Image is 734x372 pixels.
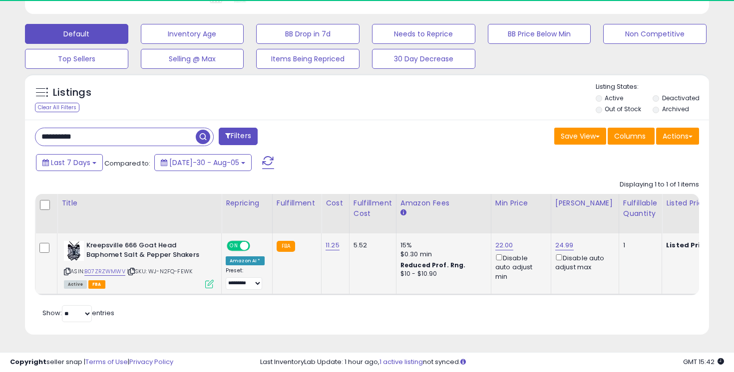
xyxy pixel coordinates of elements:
small: Amazon Fees. [400,208,406,217]
span: Show: entries [42,308,114,318]
div: 5.52 [354,241,388,250]
div: $0.30 min [400,250,483,259]
div: Repricing [226,198,268,208]
a: Terms of Use [85,357,128,367]
div: Clear All Filters [35,103,79,112]
div: seller snap | | [10,358,173,367]
button: Needs to Reprice [372,24,475,44]
label: Deactivated [662,94,700,102]
a: 22.00 [495,240,513,250]
label: Active [605,94,623,102]
img: 51uga-ife3L._SL40_.jpg [64,241,84,261]
span: 2025-08-13 15:42 GMT [683,357,724,367]
div: Min Price [495,198,547,208]
div: ASIN: [64,241,214,287]
small: FBA [277,241,295,252]
span: Columns [614,131,646,141]
button: Actions [656,128,699,145]
button: [DATE]-30 - Aug-05 [154,154,252,171]
div: Fulfillable Quantity [623,198,658,219]
div: Disable auto adjust max [555,252,611,272]
a: B07ZRZWMWV [84,267,125,276]
span: OFF [249,242,265,250]
span: Last 7 Days [51,158,90,168]
div: Cost [326,198,345,208]
a: 24.99 [555,240,574,250]
strong: Copyright [10,357,46,367]
div: $10 - $10.90 [400,270,483,278]
div: 15% [400,241,483,250]
button: Top Sellers [25,49,128,69]
div: Amazon AI * [226,256,265,265]
button: Inventory Age [141,24,244,44]
div: Preset: [226,267,265,290]
button: BB Drop in 7d [256,24,360,44]
div: Disable auto adjust min [495,252,543,281]
div: Fulfillment Cost [354,198,392,219]
span: | SKU: WJ-N2FQ-FEWK [127,267,192,275]
button: BB Price Below Min [488,24,591,44]
span: ON [228,242,240,250]
h5: Listings [53,86,91,100]
div: Last InventoryLab Update: 1 hour ago, not synced. [260,358,725,367]
button: Non Competitive [603,24,707,44]
span: [DATE]-30 - Aug-05 [169,158,239,168]
div: [PERSON_NAME] [555,198,615,208]
label: Out of Stock [605,105,641,113]
a: 1 active listing [379,357,423,367]
button: Filters [219,128,258,145]
div: Title [61,198,217,208]
b: Listed Price: [666,240,712,250]
button: Columns [608,128,655,145]
div: Displaying 1 to 1 of 1 items [620,180,699,189]
span: All listings currently available for purchase on Amazon [64,280,87,289]
b: Reduced Prof. Rng. [400,261,466,269]
span: Compared to: [104,159,150,168]
div: Fulfillment [277,198,317,208]
button: 30 Day Decrease [372,49,475,69]
span: FBA [88,280,105,289]
button: Default [25,24,128,44]
button: Items Being Repriced [256,49,360,69]
button: Last 7 Days [36,154,103,171]
b: Kreepsville 666 Goat Head Baphomet Salt & Pepper Shakers [86,241,208,262]
a: Privacy Policy [129,357,173,367]
label: Archived [662,105,689,113]
p: Listing States: [596,82,710,92]
button: Save View [554,128,606,145]
a: 11.25 [326,240,340,250]
button: Selling @ Max [141,49,244,69]
div: 1 [623,241,654,250]
div: Amazon Fees [400,198,487,208]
